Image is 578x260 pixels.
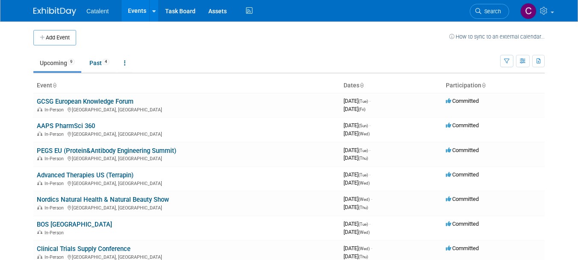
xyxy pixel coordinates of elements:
[37,122,95,130] a: AAPS PharmSci 360
[33,7,76,16] img: ExhibitDay
[359,131,370,136] span: (Wed)
[83,55,116,71] a: Past4
[344,130,370,137] span: [DATE]
[37,131,42,136] img: In-Person Event
[44,254,66,260] span: In-Person
[37,171,133,179] a: Advanced Therapies US (Terrapin)
[340,78,442,93] th: Dates
[369,98,371,104] span: -
[481,8,501,15] span: Search
[446,171,479,178] span: Committed
[359,230,370,235] span: (Wed)
[52,82,56,89] a: Sort by Event Name
[359,156,368,161] span: (Thu)
[359,205,368,210] span: (Thu)
[37,130,337,137] div: [GEOGRAPHIC_DATA], [GEOGRAPHIC_DATA]
[446,98,479,104] span: Committed
[371,245,372,251] span: -
[37,179,337,186] div: [GEOGRAPHIC_DATA], [GEOGRAPHIC_DATA]
[344,106,365,112] span: [DATE]
[44,181,66,186] span: In-Person
[37,204,337,211] div: [GEOGRAPHIC_DATA], [GEOGRAPHIC_DATA]
[37,253,337,260] div: [GEOGRAPHIC_DATA], [GEOGRAPHIC_DATA]
[37,98,133,105] a: GCSG European Knowledge Forum
[369,171,371,178] span: -
[359,173,368,177] span: (Tue)
[446,147,479,153] span: Committed
[344,179,370,186] span: [DATE]
[359,82,364,89] a: Sort by Start Date
[44,156,66,161] span: In-Person
[442,78,545,93] th: Participation
[359,246,370,251] span: (Wed)
[369,147,371,153] span: -
[446,122,479,129] span: Committed
[37,205,42,209] img: In-Person Event
[359,99,368,104] span: (Tue)
[359,222,368,227] span: (Tue)
[359,148,368,153] span: (Tue)
[37,156,42,160] img: In-Person Event
[470,4,509,19] a: Search
[369,221,371,227] span: -
[481,82,486,89] a: Sort by Participation Type
[446,245,479,251] span: Committed
[44,131,66,137] span: In-Person
[37,106,337,113] div: [GEOGRAPHIC_DATA], [GEOGRAPHIC_DATA]
[44,205,66,211] span: In-Person
[37,107,42,111] img: In-Person Event
[344,229,370,235] span: [DATE]
[68,59,75,65] span: 9
[44,107,66,113] span: In-Person
[37,254,42,259] img: In-Person Event
[37,155,337,161] div: [GEOGRAPHIC_DATA], [GEOGRAPHIC_DATA]
[33,78,340,93] th: Event
[359,123,368,128] span: (Sun)
[344,147,371,153] span: [DATE]
[37,196,169,203] a: Nordics Natural Health & Natural Beauty Show
[520,3,537,19] img: Christina Szendi
[37,230,42,234] img: In-Person Event
[344,98,371,104] span: [DATE]
[359,197,370,202] span: (Wed)
[33,55,81,71] a: Upcoming9
[344,171,371,178] span: [DATE]
[86,8,109,15] span: Catalent
[33,30,76,45] button: Add Event
[446,196,479,202] span: Committed
[44,230,66,236] span: In-Person
[359,181,370,185] span: (Wed)
[359,254,368,259] span: (Thu)
[371,196,372,202] span: -
[344,155,368,161] span: [DATE]
[102,59,110,65] span: 4
[449,33,545,40] a: How to sync to an external calendar...
[446,221,479,227] span: Committed
[37,221,112,228] a: BOS [GEOGRAPHIC_DATA]
[359,107,365,112] span: (Fri)
[37,147,176,155] a: PEGS EU (Protein&Antibody Engineering Summit)
[344,196,372,202] span: [DATE]
[369,122,371,129] span: -
[344,245,372,251] span: [DATE]
[344,204,368,210] span: [DATE]
[344,253,368,260] span: [DATE]
[37,245,130,253] a: Clinical Trials Supply Conference
[37,181,42,185] img: In-Person Event
[344,221,371,227] span: [DATE]
[344,122,371,129] span: [DATE]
